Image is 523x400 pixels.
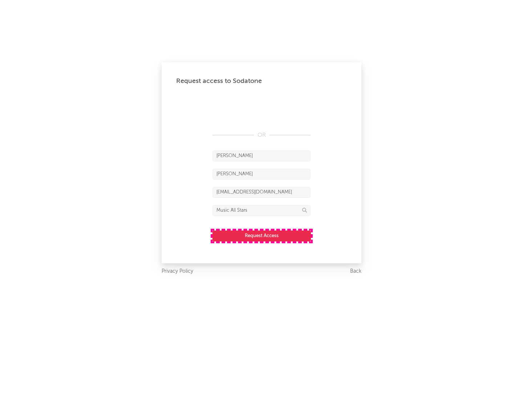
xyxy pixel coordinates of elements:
input: Email [212,187,311,198]
input: First Name [212,151,311,161]
a: Back [350,267,361,276]
div: Request access to Sodatone [176,77,347,85]
button: Request Access [212,231,311,241]
a: Privacy Policy [162,267,193,276]
div: OR [212,131,311,140]
input: Last Name [212,169,311,180]
input: Division [212,205,311,216]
